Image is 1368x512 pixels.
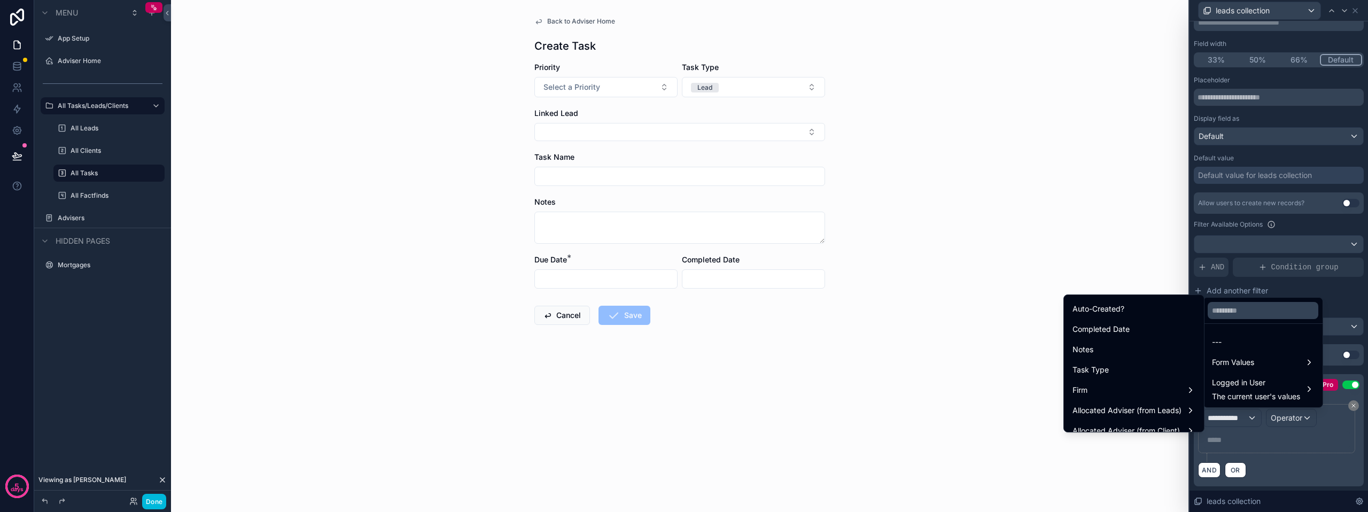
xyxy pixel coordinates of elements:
[682,255,740,264] span: Completed Date
[58,34,158,43] label: App Setup
[1072,424,1180,437] span: Allocated Adviser (from Client)
[547,17,615,26] span: Back to Adviser Home
[1072,384,1087,397] span: Firm
[1072,404,1182,417] span: Allocated Adviser (from Leads)
[682,63,719,72] span: Task Type
[71,191,158,200] label: All Factfinds
[1072,323,1130,336] span: Completed Date
[697,83,712,92] div: Lead
[534,197,556,206] span: Notes
[534,152,574,161] span: Task Name
[58,261,158,269] label: Mortgages
[71,124,158,133] label: All Leads
[1212,356,1254,369] span: Form Values
[142,494,166,509] button: Done
[38,476,126,484] span: Viewing as [PERSON_NAME]
[58,57,158,65] label: Adviser Home
[534,255,567,264] span: Due Date
[58,214,158,222] label: Advisers
[682,77,825,97] button: Select Button
[1212,376,1300,389] span: Logged in User
[14,481,19,492] p: 5
[56,236,110,246] span: Hidden pages
[543,82,600,92] span: Select a Priority
[534,123,825,141] button: Select Button
[11,485,24,494] p: days
[58,102,143,110] label: All Tasks/Leads/Clients
[1212,391,1300,402] span: The current user's values
[534,108,578,118] span: Linked Lead
[71,146,158,155] label: All Clients
[534,63,560,72] span: Priority
[1072,343,1093,356] span: Notes
[534,306,590,325] button: Cancel
[1072,302,1124,315] span: Auto-Created?
[71,169,158,177] label: All Tasks
[534,17,615,26] a: Back to Adviser Home
[1212,336,1222,348] span: ---
[1072,363,1109,376] span: Task Type
[56,7,78,18] span: Menu
[534,38,596,53] h1: Create Task
[534,77,678,97] button: Select Button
